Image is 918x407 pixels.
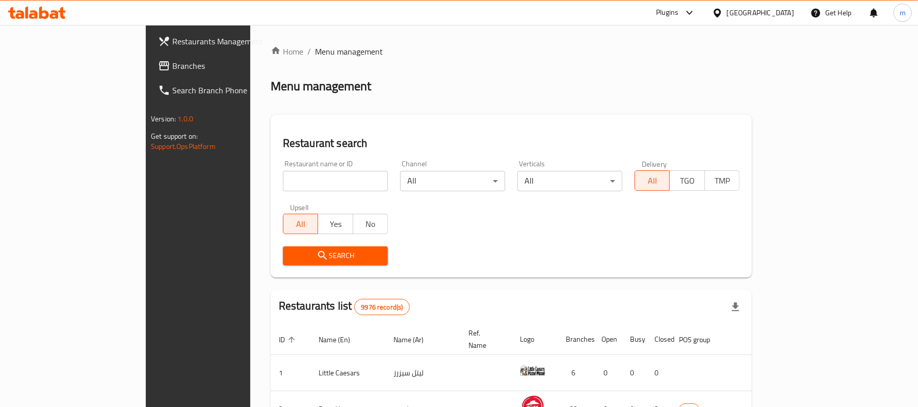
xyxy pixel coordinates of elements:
li: / [307,45,311,58]
span: 1.0.0 [177,112,193,125]
span: Branches [172,60,291,72]
td: 0 [593,355,622,391]
button: No [353,214,388,234]
span: Search Branch Phone [172,84,291,96]
span: Search [291,249,380,262]
span: POS group [679,334,723,346]
div: Export file [723,295,748,319]
div: Total records count [354,299,409,315]
span: All [287,217,314,232]
button: Yes [318,214,353,234]
span: Menu management [315,45,383,58]
div: All [400,171,505,191]
label: Upsell [290,203,309,211]
span: TGO [674,173,700,188]
a: Support.OpsPlatform [151,140,216,153]
span: All [639,173,666,188]
img: Little Caesars [520,358,545,384]
span: Name (En) [319,334,363,346]
span: Yes [322,217,349,232]
td: 0 [646,355,671,391]
input: Search for restaurant name or ID.. [283,171,388,191]
th: Logo [512,324,558,355]
span: Version: [151,112,176,125]
td: Little Caesars [310,355,385,391]
h2: Restaurant search [283,136,740,151]
td: 6 [558,355,593,391]
th: Closed [646,324,671,355]
span: Name (Ar) [394,334,437,346]
span: Restaurants Management [172,35,291,47]
button: All [635,170,670,191]
span: Get support on: [151,130,198,143]
div: All [517,171,622,191]
span: ID [279,334,298,346]
h2: Menu management [271,78,371,94]
span: No [357,217,384,232]
button: TGO [669,170,704,191]
th: Branches [558,324,593,355]
span: TMP [709,173,736,188]
button: Search [283,246,388,265]
div: Plugins [656,7,678,19]
span: Ref. Name [468,327,500,351]
a: Branches [150,54,299,78]
th: Open [593,324,622,355]
div: [GEOGRAPHIC_DATA] [727,7,794,18]
a: Restaurants Management [150,29,299,54]
span: 9976 record(s) [355,302,409,312]
td: 0 [622,355,646,391]
nav: breadcrumb [271,45,752,58]
button: All [283,214,318,234]
label: Delivery [642,160,667,167]
a: Search Branch Phone [150,78,299,103]
h2: Restaurants list [279,298,410,315]
td: ليتل سيزرز [385,355,460,391]
th: Busy [622,324,646,355]
span: m [900,7,906,18]
button: TMP [704,170,740,191]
